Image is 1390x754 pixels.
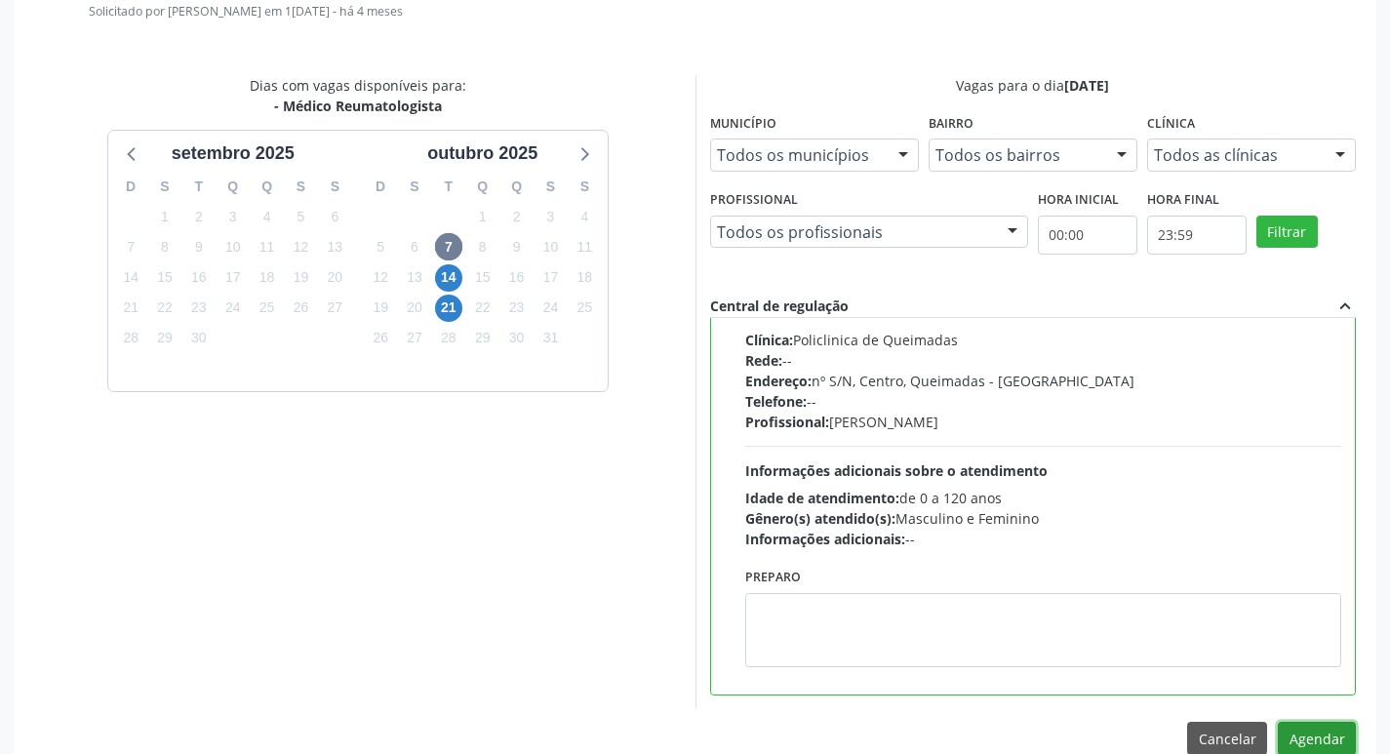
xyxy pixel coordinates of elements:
[745,330,1342,350] div: Policlinica de Queimadas
[1147,109,1195,139] label: Clínica
[745,529,1342,549] div: --
[254,233,281,260] span: quinta-feira, 11 de setembro de 2025
[745,563,801,593] label: Preparo
[287,295,314,322] span: sexta-feira, 26 de setembro de 2025
[219,264,247,292] span: quarta-feira, 17 de setembro de 2025
[929,109,973,139] label: Bairro
[536,325,564,352] span: sexta-feira, 31 de outubro de 2025
[254,264,281,292] span: quinta-feira, 18 de setembro de 2025
[254,203,281,230] span: quinta-feira, 4 de setembro de 2025
[717,145,879,165] span: Todos os municípios
[571,295,598,322] span: sábado, 25 de outubro de 2025
[321,264,348,292] span: sábado, 20 de setembro de 2025
[185,325,213,352] span: terça-feira, 30 de setembro de 2025
[568,172,602,202] div: S
[151,264,179,292] span: segunda-feira, 15 de setembro de 2025
[367,233,394,260] span: domingo, 5 de outubro de 2025
[185,295,213,322] span: terça-feira, 23 de setembro de 2025
[469,203,496,230] span: quarta-feira, 1 de outubro de 2025
[435,325,462,352] span: terça-feira, 28 de outubro de 2025
[745,371,1342,391] div: nº S/N, Centro, Queimadas - [GEOGRAPHIC_DATA]
[364,172,398,202] div: D
[367,295,394,322] span: domingo, 19 de outubro de 2025
[164,140,302,167] div: setembro 2025
[1038,185,1119,216] label: Hora inicial
[219,233,247,260] span: quarta-feira, 10 de setembro de 2025
[745,391,1342,412] div: --
[935,145,1097,165] span: Todos os bairros
[435,233,462,260] span: terça-feira, 7 de outubro de 2025
[117,233,144,260] span: domingo, 7 de setembro de 2025
[1147,216,1247,255] input: Selecione o horário
[185,264,213,292] span: terça-feira, 16 de setembro de 2025
[710,109,776,139] label: Município
[321,295,348,322] span: sábado, 27 de setembro de 2025
[469,295,496,322] span: quarta-feira, 22 de outubro de 2025
[717,222,988,242] span: Todos os profissionais
[367,325,394,352] span: domingo, 26 de outubro de 2025
[536,264,564,292] span: sexta-feira, 17 de outubro de 2025
[151,325,179,352] span: segunda-feira, 29 de setembro de 2025
[398,172,432,202] div: S
[89,3,1356,20] p: Solicitado por [PERSON_NAME] em 1[DATE] - há 4 meses
[571,233,598,260] span: sábado, 11 de outubro de 2025
[745,489,899,507] span: Idade de atendimento:
[1064,76,1109,95] span: [DATE]
[435,264,462,292] span: terça-feira, 14 de outubro de 2025
[745,530,905,548] span: Informações adicionais:
[1038,216,1137,255] input: Selecione o horário
[321,233,348,260] span: sábado, 13 de setembro de 2025
[401,295,428,322] span: segunda-feira, 20 de outubro de 2025
[219,295,247,322] span: quarta-feira, 24 de setembro de 2025
[536,233,564,260] span: sexta-feira, 10 de outubro de 2025
[114,172,148,202] div: D
[151,295,179,322] span: segunda-feira, 22 de setembro de 2025
[284,172,318,202] div: S
[181,172,216,202] div: T
[287,233,314,260] span: sexta-feira, 12 de setembro de 2025
[503,203,531,230] span: quinta-feira, 2 de outubro de 2025
[1154,145,1316,165] span: Todos as clínicas
[534,172,568,202] div: S
[745,413,829,431] span: Profissional:
[710,185,798,216] label: Profissional
[1334,296,1356,317] i: expand_less
[503,233,531,260] span: quinta-feira, 9 de outubro de 2025
[469,325,496,352] span: quarta-feira, 29 de outubro de 2025
[745,350,1342,371] div: --
[287,264,314,292] span: sexta-feira, 19 de setembro de 2025
[117,264,144,292] span: domingo, 14 de setembro de 2025
[216,172,250,202] div: Q
[1256,216,1318,249] button: Filtrar
[117,325,144,352] span: domingo, 28 de setembro de 2025
[367,264,394,292] span: domingo, 12 de outubro de 2025
[401,325,428,352] span: segunda-feira, 27 de outubro de 2025
[571,264,598,292] span: sábado, 18 de outubro de 2025
[250,75,466,116] div: Dias com vagas disponíveis para:
[710,296,849,317] div: Central de regulação
[503,325,531,352] span: quinta-feira, 30 de outubro de 2025
[710,75,1357,96] div: Vagas para o dia
[745,392,807,411] span: Telefone:
[117,295,144,322] span: domingo, 21 de setembro de 2025
[745,488,1342,508] div: de 0 a 120 anos
[503,295,531,322] span: quinta-feira, 23 de outubro de 2025
[745,461,1048,480] span: Informações adicionais sobre o atendimento
[185,203,213,230] span: terça-feira, 2 de setembro de 2025
[250,96,466,116] div: - Médico Reumatologista
[745,351,782,370] span: Rede:
[151,203,179,230] span: segunda-feira, 1 de setembro de 2025
[465,172,499,202] div: Q
[401,233,428,260] span: segunda-feira, 6 de outubro de 2025
[745,508,1342,529] div: Masculino e Feminino
[536,295,564,322] span: sexta-feira, 24 de outubro de 2025
[571,203,598,230] span: sábado, 4 de outubro de 2025
[745,412,1342,432] div: [PERSON_NAME]
[1147,185,1219,216] label: Hora final
[401,264,428,292] span: segunda-feira, 13 de outubro de 2025
[219,203,247,230] span: quarta-feira, 3 de setembro de 2025
[469,264,496,292] span: quarta-feira, 15 de outubro de 2025
[503,264,531,292] span: quinta-feira, 16 de outubro de 2025
[536,203,564,230] span: sexta-feira, 3 de outubro de 2025
[469,233,496,260] span: quarta-feira, 8 de outubro de 2025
